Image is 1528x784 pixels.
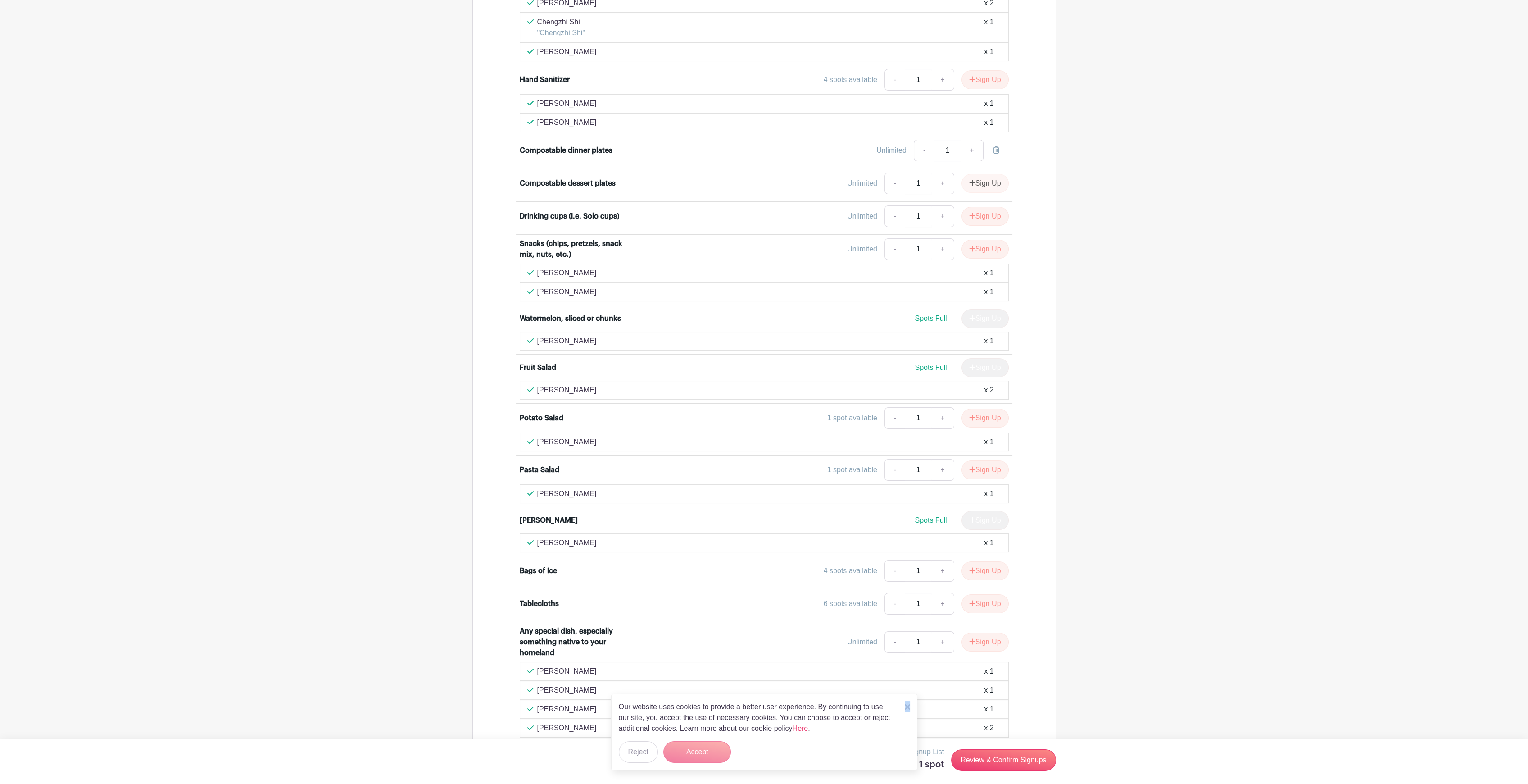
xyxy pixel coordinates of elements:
div: Watermelon, sliced or chunks [520,313,621,324]
div: 1 spot available [827,413,877,424]
a: + [931,238,954,260]
button: Sign Up [961,633,1009,652]
div: 1 spot available [827,465,877,475]
a: + [931,173,954,194]
div: Hand Sanitizer [520,74,570,85]
div: x 1 [984,98,993,109]
a: + [961,140,983,161]
p: [PERSON_NAME] [537,488,597,499]
button: Sign Up [961,409,1009,428]
div: Unlimited [847,178,877,189]
div: x 1 [984,268,993,278]
div: [PERSON_NAME] [520,515,578,526]
p: [PERSON_NAME] [537,385,597,396]
div: Fruit Salad [520,362,556,373]
div: x 1 [984,666,993,677]
p: Chengzhi Shi [537,17,585,27]
a: + [931,69,954,91]
div: Compostable dinner plates [520,145,612,156]
span: Spots Full [915,364,947,371]
div: Unlimited [876,145,907,156]
p: [PERSON_NAME] [537,46,597,57]
a: - [884,593,905,615]
a: + [931,593,954,615]
img: close_button-5f87c8562297e5c2d7936805f587ecaba9071eb48480494691a3f1689db116b3.svg [905,704,910,710]
a: Here [793,725,808,732]
a: - [884,459,905,481]
div: x 2 [984,385,993,396]
div: x 1 [984,46,993,57]
button: Sign Up [961,70,1009,89]
div: x 1 [984,17,993,38]
div: Potato Salad [520,413,563,424]
div: x 1 [984,538,993,548]
a: + [931,205,954,227]
div: x 1 [984,117,993,128]
div: Pasta Salad [520,465,559,475]
a: + [931,631,954,653]
div: Unlimited [847,211,877,222]
div: x 1 [984,488,993,499]
a: - [884,407,905,429]
div: 4 spots available [824,74,877,85]
a: + [931,560,954,582]
p: [PERSON_NAME] [537,437,597,447]
div: Compostable dessert plates [520,178,616,189]
button: Sign Up [961,207,1009,226]
div: x 1 [984,685,993,696]
div: Snacks (chips, pretzels, snack mix, nuts, etc.) [520,238,631,260]
h5: 1 spot [908,759,944,770]
div: x 1 [984,437,993,447]
div: 6 spots available [824,598,877,609]
p: [PERSON_NAME] [537,723,597,734]
div: x 1 [984,287,993,297]
a: - [884,238,905,260]
a: + [931,407,954,429]
a: - [884,205,905,227]
div: x 2 [984,723,993,734]
p: Our website uses cookies to provide a better user experience. By continuing to use our site, you ... [619,702,895,734]
p: [PERSON_NAME] [537,117,597,128]
div: Tablecloths [520,598,559,609]
p: [PERSON_NAME] [537,666,597,677]
div: Drinking cups (i.e. Solo cups) [520,211,619,222]
div: Any special dish, especially something native to your homeland [520,626,631,658]
button: Sign Up [961,561,1009,580]
p: [PERSON_NAME] [537,704,597,715]
p: [PERSON_NAME] [537,98,597,109]
p: "Chengzhi Shi" [537,27,585,38]
p: [PERSON_NAME] [537,336,597,346]
a: + [931,459,954,481]
div: Unlimited [847,637,877,647]
button: Sign Up [961,460,1009,479]
div: Unlimited [847,244,877,255]
div: Bags of ice [520,565,557,576]
a: - [884,560,905,582]
div: 4 spots available [824,565,877,576]
div: x 1 [984,704,993,715]
button: Reject [619,741,658,763]
a: - [884,631,905,653]
p: [PERSON_NAME] [537,538,597,548]
button: Sign Up [961,594,1009,613]
span: Spots Full [915,516,947,524]
p: [PERSON_NAME] [537,685,597,696]
div: x 1 [984,336,993,346]
a: Review & Confirm Signups [951,749,1056,771]
a: - [884,69,905,91]
button: Sign Up [961,240,1009,259]
p: [PERSON_NAME] [537,287,597,297]
p: [PERSON_NAME] [537,268,597,278]
p: Signup List [908,747,944,757]
a: - [914,140,934,161]
a: - [884,173,905,194]
span: Spots Full [915,315,947,322]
